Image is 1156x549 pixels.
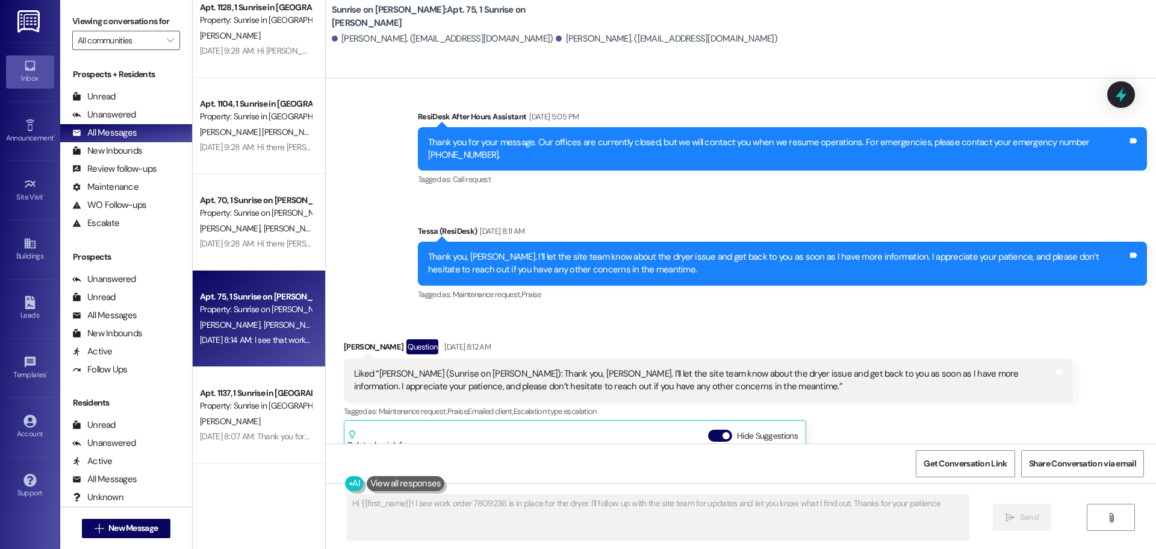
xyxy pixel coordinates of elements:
div: Tagged as: [418,286,1147,303]
i:  [1005,513,1015,522]
textarea: Hi {{first_name}}! I see work order 7809236 is in place for the dryer. I'll follow up with the site [347,495,969,540]
div: Active [72,455,113,468]
div: [PERSON_NAME] [344,339,1073,359]
span: Maintenance request , [453,289,521,300]
span: [PERSON_NAME] [263,223,323,234]
a: Leads [6,292,54,325]
a: Support [6,470,54,503]
a: Inbox [6,55,54,88]
a: Templates • [6,352,54,384]
span: New Message [108,522,158,535]
button: Get Conversation Link [916,450,1015,477]
div: [PERSON_NAME]. ([EMAIL_ADDRESS][DOMAIN_NAME]) [332,33,553,45]
span: • [46,369,48,377]
div: Unanswered [72,108,136,121]
div: [DATE] 9:28 AM: Hi there [PERSON_NAME] and [PERSON_NAME]! I just wanted to check in and ask if yo... [200,238,789,249]
div: Tagged as: [418,171,1147,188]
div: Property: Sunrise in [GEOGRAPHIC_DATA] [200,110,311,123]
div: Escalate [72,217,119,230]
div: Unknown [72,491,123,504]
span: [PERSON_NAME] [200,416,260,427]
div: Property: Sunrise in [GEOGRAPHIC_DATA] [200,400,311,412]
span: [PERSON_NAME] [200,319,264,330]
i:  [167,36,173,45]
span: • [43,191,45,199]
label: Viewing conversations for [72,12,180,31]
div: [DATE] 5:05 PM [526,110,579,123]
button: Send [993,504,1051,531]
a: Site Visit • [6,174,54,207]
div: Unread [72,419,116,431]
b: Sunrise on [PERSON_NAME]: Apt. 75, 1 Sunrise on [PERSON_NAME] [332,4,573,30]
div: [DATE] 9:28 AM: Hi [PERSON_NAME]! I'm checking in on your latest work order (Dining and living ro... [200,45,912,56]
i:  [95,524,104,533]
div: Property: Sunrise in [GEOGRAPHIC_DATA] [200,14,311,27]
button: New Message [82,519,171,538]
a: Buildings [6,233,54,266]
div: Tessa (ResiDesk) [418,225,1147,242]
div: Thank you for your message. Our offices are currently closed, but we will contact you when we res... [428,136,1128,162]
i:  [1107,513,1116,522]
span: Praise , [447,406,468,416]
span: Get Conversation Link [924,457,1007,470]
label: Hide Suggestions [737,430,798,442]
div: Prospects + Residents [60,68,192,81]
div: Maintenance [72,181,138,193]
span: [PERSON_NAME] [PERSON_NAME] [200,127,326,137]
div: Active [72,345,113,358]
button: Share Conversation via email [1021,450,1144,477]
div: All Messages [72,473,137,486]
div: Residents [60,397,192,409]
div: All Messages [72,309,137,322]
div: Thank you, [PERSON_NAME]. I’ll let the site team know about the dryer issue and get back to you a... [428,251,1128,277]
div: [DATE] 9:28 AM: Hi there [PERSON_NAME] and [PERSON_NAME]! I just wanted to check in and ask if yo... [200,142,789,152]
div: ResiDesk After Hours Assistant [418,110,1147,127]
div: Follow Ups [72,363,128,376]
span: • [54,132,55,140]
div: Apt. 1137, 1 Sunrise in [GEOGRAPHIC_DATA] [200,387,311,400]
span: [PERSON_NAME] [200,30,260,41]
div: Property: Sunrise on [PERSON_NAME] [200,303,311,316]
div: [DATE] 8:11 AM [477,225,524,237]
span: Escalation type escalation [514,406,597,416]
div: [DATE] 8:12 AM [441,340,491,353]
span: Call request [453,174,491,184]
span: Praise [521,289,541,300]
div: All Messages [72,127,137,139]
div: Tagged as: [344,403,1073,420]
span: Maintenance request , [379,406,447,416]
div: Unanswered [72,273,136,286]
div: Property: Sunrise on [PERSON_NAME] [200,207,311,219]
span: Send [1020,511,1039,524]
div: [DATE] 8:07 AM: Thank you for confirming! I’m glad to hear everything was completed to your satis... [200,431,788,442]
div: Unanswered [72,437,136,450]
span: Share Conversation via email [1029,457,1136,470]
div: [DATE] 8:14 AM: I see that work order 7809236 has already been made for the dryer issue. I’ll inf... [200,334,1040,345]
div: Related guidelines [347,430,417,452]
div: Apt. 70, 1 Sunrise on [PERSON_NAME] [200,194,311,207]
span: [PERSON_NAME] [200,223,264,234]
div: WO Follow-ups [72,199,146,212]
div: Apt. 75, 1 Sunrise on [PERSON_NAME] [200,290,311,303]
div: Apt. 1104, 1 Sunrise in [GEOGRAPHIC_DATA] [200,98,311,110]
div: New Inbounds [72,327,142,340]
div: Prospects [60,251,192,263]
div: Liked “[PERSON_NAME] (Sunrise on [PERSON_NAME]): Thank you, [PERSON_NAME]. I’ll let the site team... [354,368,1054,394]
div: Unread [72,291,116,304]
div: Unread [72,90,116,103]
a: Account [6,411,54,444]
input: All communities [78,31,161,50]
div: Review follow-ups [72,163,157,175]
span: [PERSON_NAME] [263,319,323,330]
div: [PERSON_NAME]. ([EMAIL_ADDRESS][DOMAIN_NAME]) [556,33,777,45]
div: Question [406,339,438,354]
img: ResiDesk Logo [17,10,42,33]
div: Apt. 1128, 1 Sunrise in [GEOGRAPHIC_DATA] [200,1,311,14]
div: New Inbounds [72,145,142,157]
span: Emailed client , [468,406,513,416]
